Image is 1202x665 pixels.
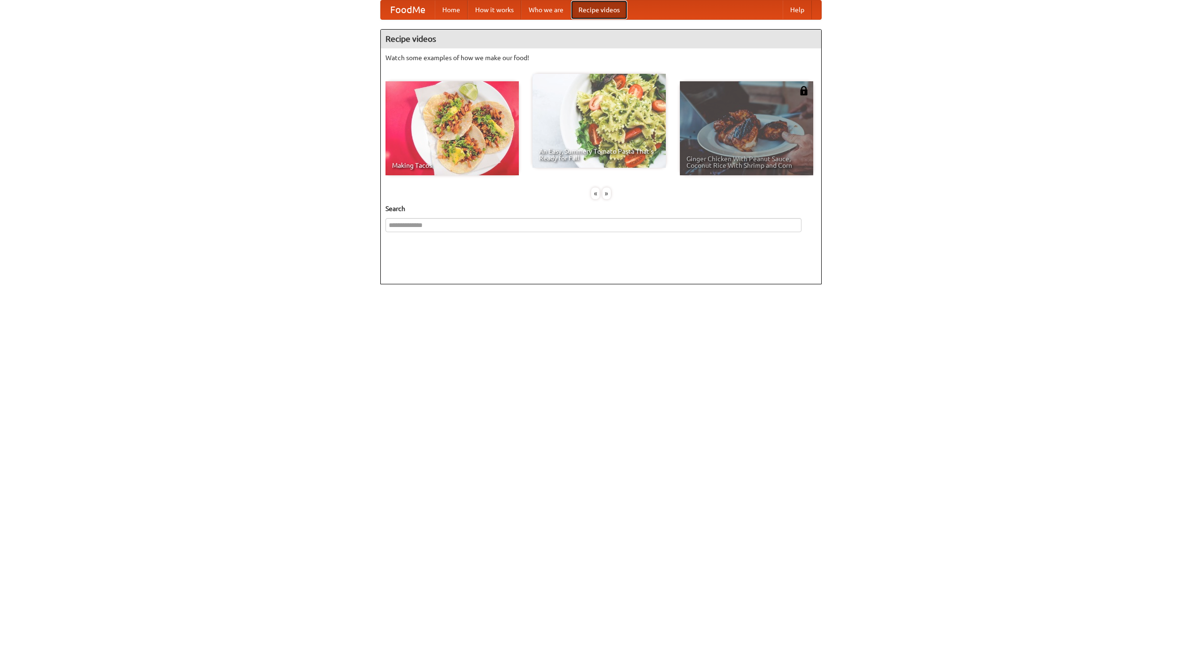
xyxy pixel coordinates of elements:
h5: Search [385,204,817,213]
div: « [591,188,600,199]
a: Who we are [521,0,571,19]
a: Help [783,0,812,19]
a: How it works [468,0,521,19]
a: Making Tacos [385,81,519,175]
a: An Easy, Summery Tomato Pasta That's Ready for Fall [532,74,666,168]
a: Recipe videos [571,0,627,19]
div: » [602,188,611,199]
a: FoodMe [381,0,435,19]
h4: Recipe videos [381,30,821,48]
span: An Easy, Summery Tomato Pasta That's Ready for Fall [539,148,659,161]
img: 483408.png [799,86,809,95]
a: Home [435,0,468,19]
p: Watch some examples of how we make our food! [385,53,817,63]
span: Making Tacos [392,162,512,169]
